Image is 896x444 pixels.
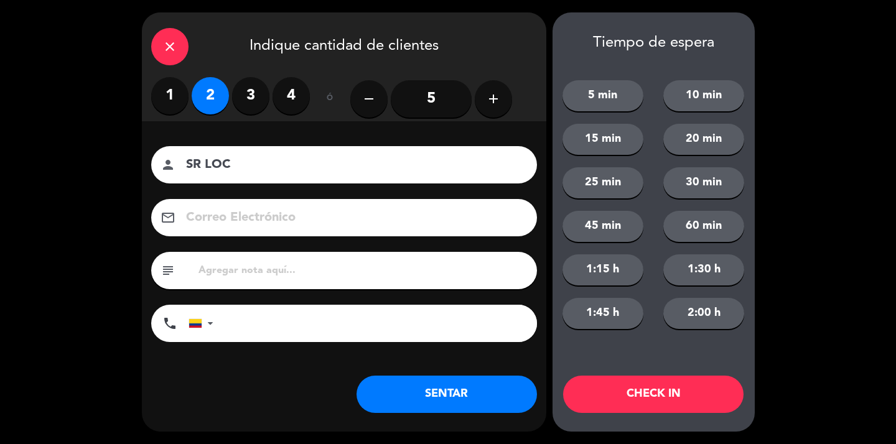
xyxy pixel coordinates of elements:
[562,167,643,198] button: 25 min
[197,262,528,279] input: Agregar nota aquí...
[486,91,501,106] i: add
[663,254,744,285] button: 1:30 h
[562,298,643,329] button: 1:45 h
[663,167,744,198] button: 30 min
[350,80,388,118] button: remove
[151,77,189,114] label: 1
[475,80,512,118] button: add
[663,124,744,155] button: 20 min
[562,80,643,111] button: 5 min
[273,77,310,114] label: 4
[161,157,175,172] i: person
[562,124,643,155] button: 15 min
[189,305,218,341] div: Colombia: +57
[232,77,269,114] label: 3
[563,376,744,413] button: CHECK IN
[663,211,744,242] button: 60 min
[663,80,744,111] button: 10 min
[663,298,744,329] button: 2:00 h
[310,77,350,121] div: ó
[553,34,755,52] div: Tiempo de espera
[192,77,229,114] label: 2
[162,316,177,331] i: phone
[162,39,177,54] i: close
[362,91,376,106] i: remove
[161,210,175,225] i: email
[357,376,537,413] button: SENTAR
[562,254,643,285] button: 1:15 h
[185,154,521,176] input: Nombre del cliente
[562,211,643,242] button: 45 min
[185,207,521,229] input: Correo Electrónico
[161,263,175,278] i: subject
[142,12,546,77] div: Indique cantidad de clientes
